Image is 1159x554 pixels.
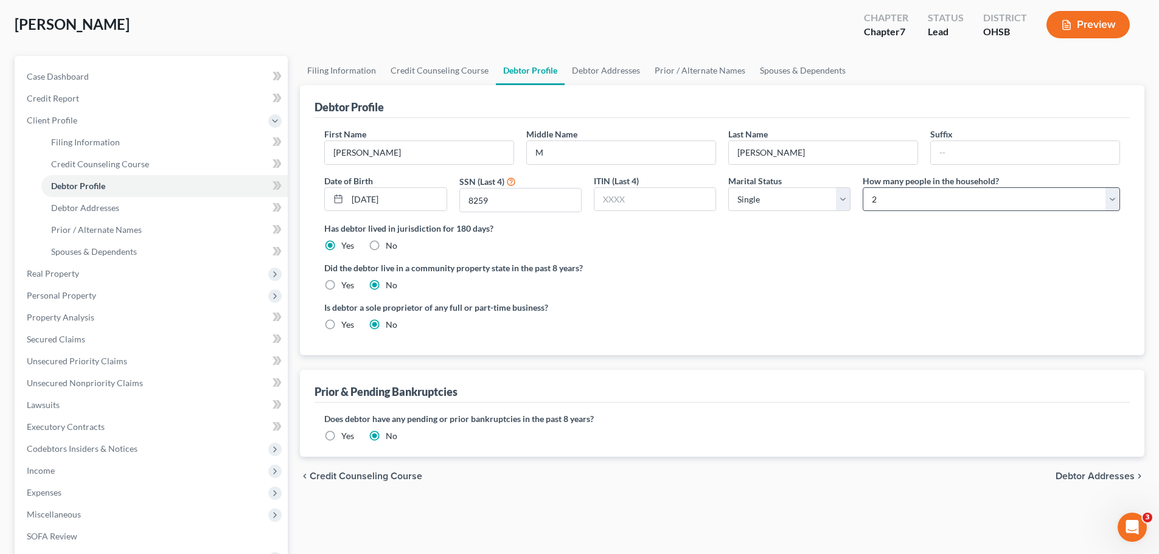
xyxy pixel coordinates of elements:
[983,25,1027,39] div: OHSB
[27,465,55,476] span: Income
[900,26,905,37] span: 7
[347,188,446,211] input: MM/DD/YYYY
[864,11,908,25] div: Chapter
[17,525,288,547] a: SOFA Review
[386,279,397,291] label: No
[324,222,1120,235] label: Has debtor lived in jurisdiction for 180 days?
[27,312,94,322] span: Property Analysis
[647,56,753,85] a: Prior / Alternate Names
[325,141,513,164] input: --
[27,531,77,541] span: SOFA Review
[728,175,782,187] label: Marital Status
[324,412,1120,425] label: Does debtor have any pending or prior bankruptcies in the past 8 years?
[41,153,288,175] a: Credit Counseling Course
[983,11,1027,25] div: District
[496,56,565,85] a: Debtor Profile
[27,334,85,344] span: Secured Claims
[27,356,127,366] span: Unsecured Priority Claims
[1046,11,1130,38] button: Preview
[51,159,149,169] span: Credit Counseling Course
[594,188,715,211] input: XXXX
[15,15,130,33] span: [PERSON_NAME]
[41,241,288,263] a: Spouses & Dependents
[315,384,458,399] div: Prior & Pending Bankruptcies
[300,56,383,85] a: Filing Information
[27,268,79,279] span: Real Property
[459,175,504,188] label: SSN (Last 4)
[526,128,577,140] label: Middle Name
[17,88,288,109] a: Credit Report
[341,279,354,291] label: Yes
[324,128,366,140] label: First Name
[728,128,768,140] label: Last Name
[27,487,61,497] span: Expenses
[324,175,373,187] label: Date of Birth
[1056,471,1135,481] span: Debtor Addresses
[27,115,77,125] span: Client Profile
[17,350,288,372] a: Unsecured Priority Claims
[17,394,288,416] a: Lawsuits
[41,219,288,241] a: Prior / Alternate Names
[383,56,496,85] a: Credit Counseling Course
[27,290,96,300] span: Personal Property
[27,421,105,432] span: Executory Contracts
[27,93,79,103] span: Credit Report
[341,240,354,252] label: Yes
[1056,471,1144,481] button: Debtor Addresses chevron_right
[1135,471,1144,481] i: chevron_right
[17,416,288,438] a: Executory Contracts
[565,56,647,85] a: Debtor Addresses
[324,301,716,314] label: Is debtor a sole proprietor of any full or part-time business?
[753,56,853,85] a: Spouses & Dependents
[864,25,908,39] div: Chapter
[51,203,119,213] span: Debtor Addresses
[27,71,89,81] span: Case Dashboard
[51,246,137,257] span: Spouses & Dependents
[27,400,60,410] span: Lawsuits
[315,100,384,114] div: Debtor Profile
[51,224,142,235] span: Prior / Alternate Names
[386,240,397,252] label: No
[51,181,105,191] span: Debtor Profile
[51,137,120,147] span: Filing Information
[386,430,397,442] label: No
[17,306,288,328] a: Property Analysis
[928,11,964,25] div: Status
[729,141,917,164] input: --
[1143,513,1152,522] span: 3
[41,197,288,219] a: Debtor Addresses
[310,471,422,481] span: Credit Counseling Course
[324,261,1120,274] label: Did the debtor live in a community property state in the past 8 years?
[594,175,639,187] label: ITIN (Last 4)
[17,372,288,394] a: Unsecured Nonpriority Claims
[527,141,715,164] input: M.I
[27,509,81,519] span: Miscellaneous
[300,471,422,481] button: chevron_left Credit Counseling Course
[1118,513,1147,542] iframe: Intercom live chat
[27,378,143,388] span: Unsecured Nonpriority Claims
[928,25,964,39] div: Lead
[17,328,288,350] a: Secured Claims
[341,319,354,331] label: Yes
[41,175,288,197] a: Debtor Profile
[386,319,397,331] label: No
[341,430,354,442] label: Yes
[863,175,999,187] label: How many people in the household?
[931,141,1119,164] input: --
[460,189,581,212] input: XXXX
[930,128,953,140] label: Suffix
[27,443,137,454] span: Codebtors Insiders & Notices
[17,66,288,88] a: Case Dashboard
[300,471,310,481] i: chevron_left
[41,131,288,153] a: Filing Information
